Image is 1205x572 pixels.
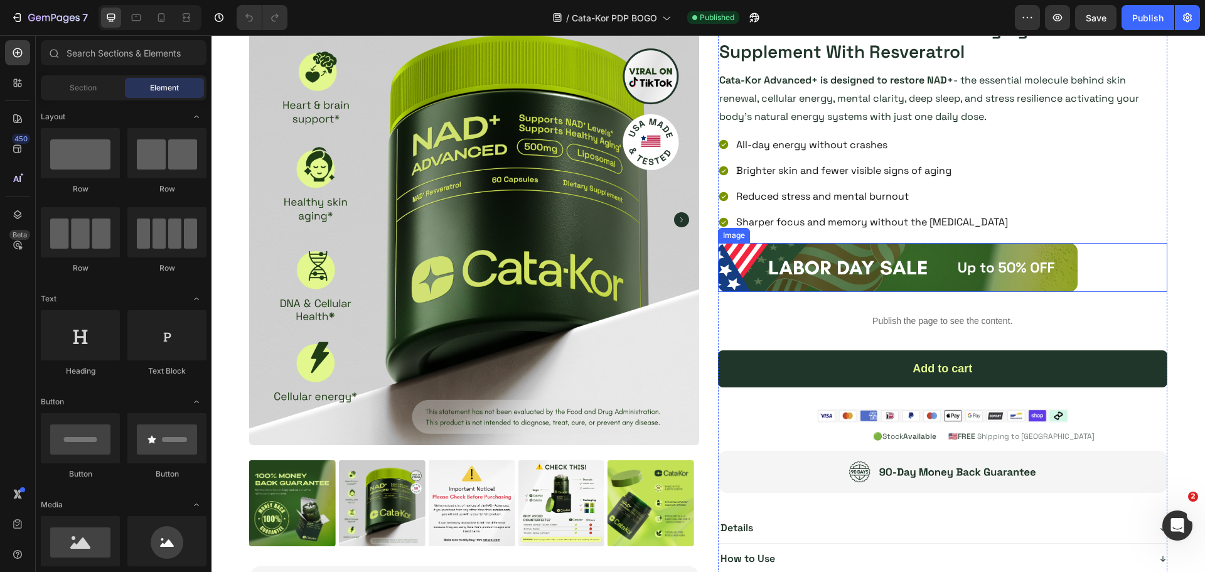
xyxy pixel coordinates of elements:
[1188,492,1198,502] span: 2
[661,396,671,406] span: 🟢
[41,365,120,377] div: Heading
[150,82,179,94] span: Element
[508,38,742,51] strong: Cata-Kor Advanced+ is designed to restore NAD+
[508,38,928,88] span: - the essential molecule behind skin renewal, cellular energy, mental clarity, deep sleep, and st...
[41,111,65,122] span: Layout
[186,107,206,127] span: Toggle open
[41,293,56,305] span: Text
[692,396,725,406] strong: Available
[1122,5,1174,30] button: Publish
[186,289,206,309] span: Toggle open
[506,279,956,293] p: Publish the page to see the content.
[746,396,764,406] strong: FREE
[1162,510,1192,541] iframe: Intercom live chat
[127,262,206,274] div: Row
[737,396,746,406] span: 🇺🇸
[509,520,564,528] p: How to Use
[572,11,657,24] span: Cata-Kor PDP BOGO
[212,35,1205,572] iframe: Design area
[1132,11,1164,24] div: Publish
[12,134,30,144] div: 450
[70,82,97,94] span: Section
[700,12,734,23] span: Published
[566,11,569,24] span: /
[1075,5,1117,30] button: Save
[525,155,796,167] p: Reduced stress and mental burnout
[127,468,206,480] div: Button
[41,183,120,195] div: Row
[1086,13,1106,23] span: Save
[5,5,94,30] button: 7
[671,396,725,406] span: Stock
[9,230,30,240] div: Beta
[41,40,206,65] input: Search Sections & Elements
[237,5,287,30] div: Undo/Redo
[127,365,206,377] div: Text Block
[186,495,206,515] span: Toggle open
[127,183,206,195] div: Row
[506,315,956,352] div: Add to cart
[41,396,64,407] span: Button
[509,489,542,497] p: Details
[525,181,796,193] p: Sharper focus and memory without the [MEDICAL_DATA]
[463,177,478,192] button: Carousel Next Arrow
[506,416,956,458] img: gempages_575381442574418883-0983e81c-3ba3-413c-a8e5-b498073ef198.png
[41,262,120,274] div: Row
[82,10,88,25] p: 7
[525,129,796,141] p: Brighter skin and fewer visible signs of aging
[41,468,120,480] div: Button
[186,392,206,412] span: Toggle open
[525,104,796,116] p: All-day energy without crashes
[766,396,883,406] span: Shipping to [GEOGRAPHIC_DATA]
[509,195,536,206] div: Image
[506,208,866,257] img: gempages_575381442574418883-b54586ec-0ed6-49f6-92a9-196be6c10c81.png
[41,499,63,510] span: Media
[606,374,857,387] img: gempages_575381442574418883-947c4640-3863-478a-ad0f-b90b2e1ebd12.png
